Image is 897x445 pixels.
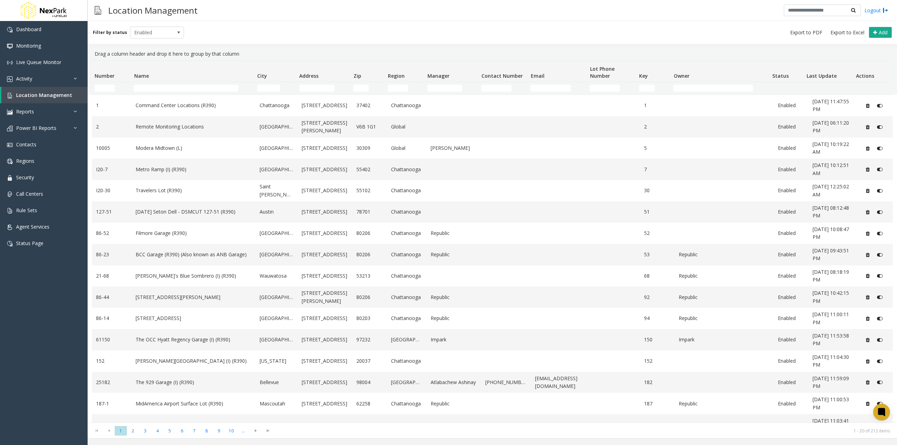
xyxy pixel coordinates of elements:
[213,426,225,436] span: Page 9
[115,426,127,436] span: Page 1
[879,29,888,36] span: Add
[830,29,864,36] span: Export to Excel
[1,87,88,103] a: Location Management
[778,400,804,408] a: Enabled
[95,72,115,79] span: Number
[590,65,615,79] span: Lot Phone Number
[136,357,251,365] a: [PERSON_NAME][GEOGRAPHIC_DATA] (I) (R390)
[96,421,127,429] a: 188
[391,293,422,301] a: Chattanooga
[862,142,874,154] button: Delete
[644,293,670,301] a: 92
[16,158,34,164] span: Regions
[302,144,348,152] a: [STREET_ADDRESS]
[862,313,874,324] button: Delete
[673,85,753,92] input: Owner Filter
[807,72,837,79] span: Last Update
[778,272,804,280] a: Enabled
[813,417,849,432] span: [DATE] 11:03:41 PM
[7,192,13,197] img: 'icon'
[302,166,348,173] a: [STREET_ADDRESS]
[302,289,348,305] a: [STREET_ADDRESS][PERSON_NAME]
[391,102,422,109] a: Chattanooga
[874,142,886,154] button: Disable
[531,72,545,79] span: Email
[813,269,849,283] span: [DATE] 08:18:19 PM
[260,357,293,365] a: [US_STATE]
[260,378,293,386] a: Bellevue
[813,375,854,390] a: [DATE] 11:59:09 PM
[7,208,13,214] img: 'icon'
[778,251,804,258] a: Enabled
[679,336,769,343] a: Impark
[151,426,164,436] span: Page 4
[813,332,849,347] span: [DATE] 11:53:58 PM
[7,126,13,131] img: 'icon'
[356,378,383,386] a: 98004
[679,251,769,258] a: Republic
[391,314,422,322] a: Chattanooga
[356,208,383,216] a: 78701
[7,93,13,98] img: 'icon'
[7,43,13,49] img: 'icon'
[644,357,670,365] a: 152
[257,72,267,79] span: City
[813,140,854,156] a: [DATE] 10:19:22 AM
[296,82,351,95] td: Address Filter
[388,85,408,92] input: Region Filter
[874,334,886,346] button: Disable
[262,426,274,436] span: Go to the last page
[862,355,874,367] button: Delete
[260,123,293,131] a: [GEOGRAPHIC_DATA]
[485,378,527,386] a: [PHONE_NUMBER]
[883,7,888,14] img: logout
[813,183,854,199] a: [DATE] 12:25:02 AM
[874,100,886,111] button: Disable
[92,47,893,61] div: Drag a column header and drop it here to group by that column
[188,426,200,436] span: Page 7
[260,166,293,173] a: [GEOGRAPHIC_DATA]
[431,336,477,343] a: Impark
[862,185,874,196] button: Delete
[644,102,670,109] a: 1
[356,187,383,194] a: 55102
[302,400,348,408] a: [STREET_ADDRESS]
[302,229,348,237] a: [STREET_ADDRESS]
[813,268,854,284] a: [DATE] 08:18:19 PM
[874,185,886,196] button: Disable
[356,251,383,258] a: 80206
[136,336,251,343] a: The OCC Hyatt Regency Garage (I) (R390)
[431,144,477,152] a: [PERSON_NAME]
[874,377,886,388] button: Disable
[874,313,886,324] button: Disable
[431,251,477,258] a: Republic
[813,311,854,326] a: [DATE] 11:00:11 PM
[299,72,319,79] span: Address
[136,251,251,258] a: BCC Garage (R390) (Also known as ANB Garage)
[813,141,849,155] span: [DATE] 10:19:22 AM
[93,29,127,36] label: Filter by status
[7,175,13,181] img: 'icon'
[136,421,251,429] a: The Marq (I) (R390)
[96,293,127,301] a: 86-44
[7,224,13,230] img: 'icon'
[302,357,348,365] a: [STREET_ADDRESS]
[391,421,422,429] a: Chattanooga
[862,398,874,409] button: Delete
[16,42,41,49] span: Monitoring
[813,161,854,177] a: [DATE] 10:12:51 AM
[874,228,886,239] button: Disable
[136,123,251,131] a: Remote Monitoring Locations
[257,85,280,92] input: City Filter
[260,229,293,237] a: [GEOGRAPHIC_DATA]
[96,166,127,173] a: I20-7
[96,208,127,216] a: 127-51
[391,166,422,173] a: Chattanooga
[176,426,188,436] span: Page 6
[356,123,383,131] a: V6B 1G1
[164,426,176,436] span: Page 5
[260,144,293,152] a: [GEOGRAPHIC_DATA]
[813,98,849,112] span: [DATE] 11:47:55 PM
[391,123,422,131] a: Global
[95,2,101,19] img: pageIcon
